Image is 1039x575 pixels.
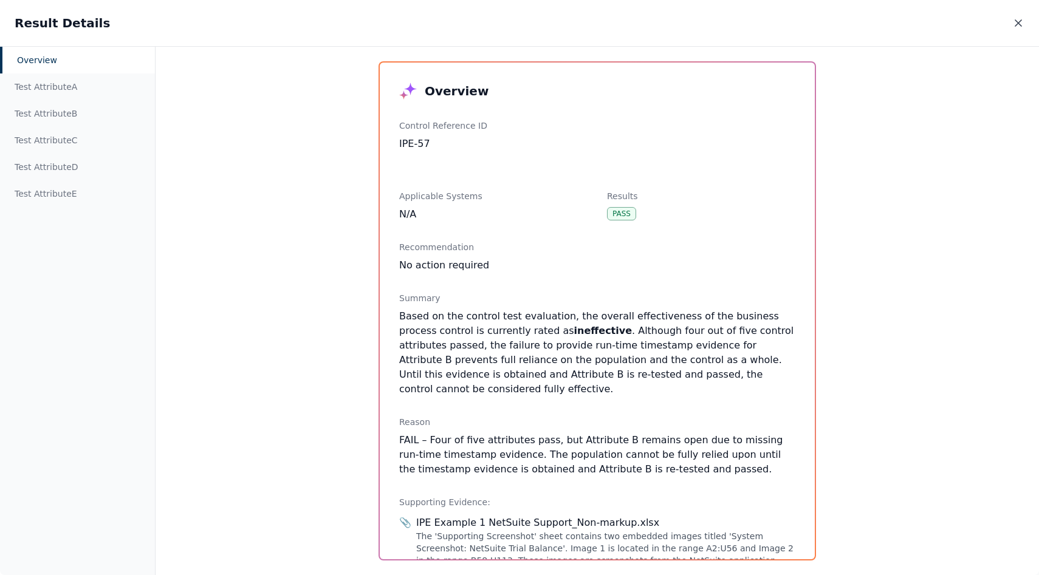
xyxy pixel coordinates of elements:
[399,207,588,222] div: N/A
[399,515,411,530] span: 📎
[399,241,795,253] div: Recommendation
[399,309,795,396] p: Based on the control test evaluation, the overall effectiveness of the business process control i...
[399,433,795,477] p: FAIL – Four of five attributes pass, but Attribute B remains open due to missing run-time timesta...
[607,190,795,202] div: Results
[399,137,588,151] div: IPE-57
[399,258,795,273] div: No action required
[425,83,489,100] h3: Overview
[416,515,795,530] div: IPE Example 1 NetSuite Support_Non-markup.xlsx
[399,120,588,132] div: Control Reference ID
[399,190,588,202] div: Applicable Systems
[607,207,636,220] div: Pass
[15,15,110,32] h2: Result Details
[399,416,795,428] div: Reason
[399,292,795,304] div: Summary
[399,496,795,508] div: Supporting Evidence:
[574,325,632,336] strong: ineffective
